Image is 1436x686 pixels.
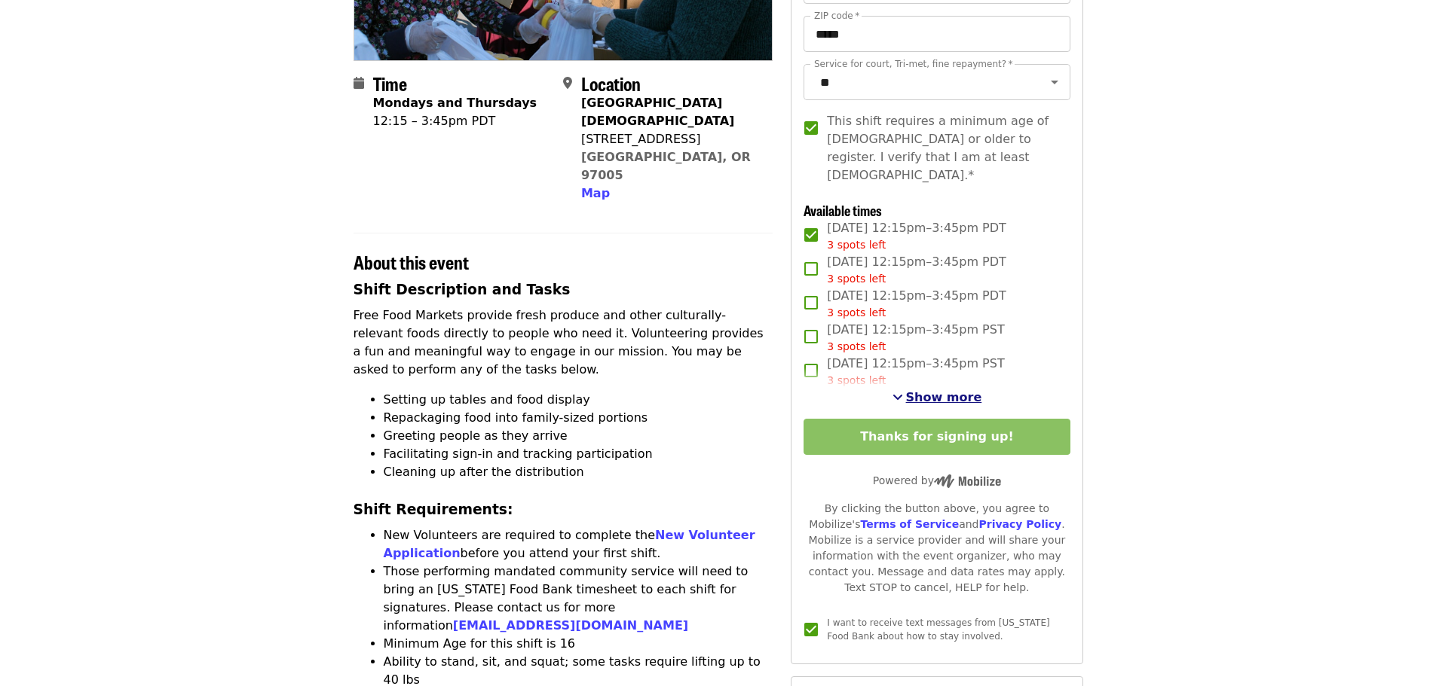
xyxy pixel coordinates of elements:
span: Map [581,186,610,200]
span: [DATE] 12:15pm–3:45pm PDT [827,287,1006,321]
a: New Volunteer Application [384,528,755,560]
i: calendar icon [354,76,364,90]
span: 3 spots left [827,273,886,285]
button: Open [1044,72,1065,93]
label: ZIP code [814,11,859,20]
strong: [GEOGRAPHIC_DATA][DEMOGRAPHIC_DATA] [581,96,734,128]
strong: Mondays and Thursdays [373,96,537,110]
span: Time [373,70,407,96]
li: Setting up tables and food display [384,391,773,409]
li: Cleaning up after the distribution [384,463,773,481]
img: Powered by Mobilize [934,474,1001,488]
li: Facilitating sign-in and tracking participation [384,445,773,463]
a: [EMAIL_ADDRESS][DOMAIN_NAME] [453,618,688,633]
button: Map [581,184,610,203]
input: ZIP code [804,16,1070,52]
span: Powered by [873,474,1001,486]
span: I want to receive text messages from [US_STATE] Food Bank about how to stay involved. [827,617,1049,642]
span: [DATE] 12:15pm–3:45pm PST [827,321,1004,355]
li: Minimum Age for this shift is 16 [384,635,773,653]
label: Service for court, Tri-met, fine repayment? [814,59,1013,69]
p: Free Food Markets provide fresh produce and other culturally-relevant foods directly to people wh... [354,306,773,379]
button: Thanks for signing up! [804,419,1070,455]
h3: Shift Description and Tasks [354,279,773,300]
i: map-marker-alt icon [563,76,572,90]
span: [DATE] 12:15pm–3:45pm PDT [827,219,1006,253]
span: This shift requires a minimum age of [DEMOGRAPHIC_DATA] or older to register. I verify that I am ... [827,112,1058,184]
span: 3 spots left [827,239,886,251]
button: See more timeslots [893,389,982,407]
li: Greeting people as they arrive [384,427,773,445]
span: 3 spots left [827,374,886,386]
li: Those performing mandated community service will need to bring an [US_STATE] Food Bank timesheet ... [384,563,773,635]
span: Location [581,70,641,96]
span: 3 spots left [827,340,886,352]
span: Show more [906,390,982,404]
li: New Volunteers are required to complete the before you attend your first shift. [384,526,773,563]
a: [GEOGRAPHIC_DATA], OR 97005 [581,150,751,182]
span: [DATE] 12:15pm–3:45pm PDT [827,253,1006,287]
span: Available times [804,200,882,220]
div: 12:15 – 3:45pm PDT [373,112,537,130]
h3: Shift Requirements: [354,499,773,520]
a: Privacy Policy [978,518,1061,530]
div: [STREET_ADDRESS] [581,130,761,148]
span: 3 spots left [827,306,886,319]
a: Terms of Service [860,518,959,530]
div: By clicking the button above, you agree to Mobilize's and . Mobilize is a service provider and wi... [804,501,1070,596]
span: [DATE] 12:15pm–3:45pm PST [827,355,1004,389]
li: Repackaging food into family-sized portions [384,409,773,427]
span: About this event [354,248,469,275]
